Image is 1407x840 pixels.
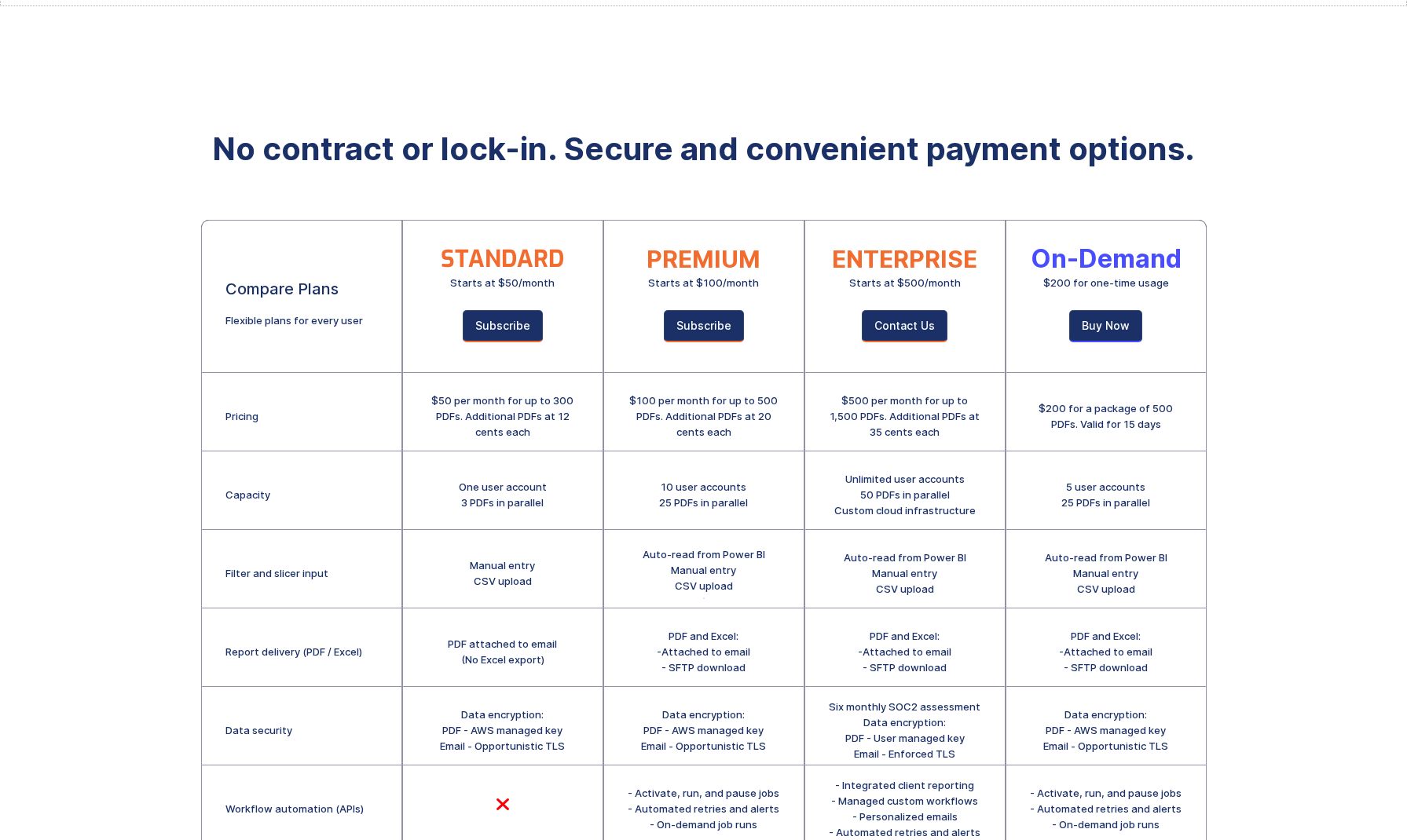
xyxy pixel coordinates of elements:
[470,557,535,589] div: Manual entry CSV upload
[225,312,363,328] div: Flexible plans for every user
[448,636,557,667] div: PDF attached to email (No Excel export)
[832,251,977,267] div: ENTERPRISE
[225,408,258,424] div: Pricing
[441,251,564,267] div: STANDARD
[628,785,779,832] div: - Activate, run, and pause jobs - Automated retries and alerts - On-demand job runs
[1043,707,1168,754] div: Data encryption: PDF - AWS managed key Email - Opportunistic TLS
[844,550,966,597] div: Auto-read from Power BI Manual entry CSV upload
[829,777,980,840] div: - Integrated client reporting - Managed custom workflows - Personalized emails - Automated retrie...
[463,310,543,342] a: Subscribe
[641,707,766,754] div: Data encryption: PDF - AWS managed key Email - Opportunistic TLS
[849,275,961,290] div: Starts at $500/month
[225,565,328,581] div: Filter and slicer input
[858,628,951,675] div: PDF and Excel: -Attached to email - SFTP download
[647,251,760,267] div: PREMIUM
[829,699,980,761] div: Six monthly SOC2 assessment Data encryption: PDF - User managed key Email - Enforced TLS
[225,722,292,738] div: Data security
[862,310,947,342] a: Contact Us
[1061,479,1150,510] div: 5 user accounts 25 PDFs in parallel
[450,275,555,290] div: Starts at $50/month
[495,797,511,813] div: 
[427,393,579,440] div: $50 per month for up to 300 PDFs. Additional PDFs at 12 cents each
[459,479,547,510] div: One user account 3 PDFs in parallel
[834,471,976,518] div: Unlimited user accounts 50 PDFs in parallel Custom cloud infrastructure
[657,628,750,675] div: PDF and Excel: -Attached to email - SFTP download
[648,275,759,290] div: Starts at $100/month
[1031,251,1182,267] div: On-Demand
[643,546,765,593] div: Auto-read from Power BI Manual entry CSV upload
[212,130,1195,168] strong: No contract or lock-in. Secure and convenient payment options.
[1045,550,1167,597] div: Auto-read from Power BI Manual entry CSV upload
[628,393,780,440] div: $100 per month for up to 500 PDFs. Additional PDFs at 20 cents each
[225,281,339,297] div: Compare Plans
[829,393,981,440] div: $500 per month for up to 1,500 PDFs. Additional PDFs at 35 cents each
[1059,628,1152,675] div: PDF and Excel: -Attached to email - SFTP download
[1030,400,1182,432] div: $200 for a package of 500 PDFs. Valid for 15 days
[659,479,748,510] div: 10 user accounts 25 PDFs in parallel
[1043,275,1169,290] div: $200 for one-time usage
[664,310,744,342] a: Subscribe
[225,801,364,816] div: Workflow automation (APIs)
[440,707,565,754] div: Data encryption: PDF - AWS managed key Email - Opportunistic TLS
[1069,310,1142,342] a: Buy Now
[225,644,362,659] div: Report delivery (PDF / Excel)
[225,487,270,502] div: Capacity
[1030,785,1182,832] div: - Activate, run, and pause jobs - Automated retries and alerts - On-demand job runs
